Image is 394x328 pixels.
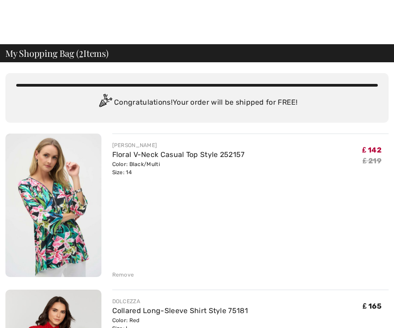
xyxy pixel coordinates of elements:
[79,46,83,58] span: 2
[16,94,378,112] div: Congratulations! Your order will be shipped for FREE!
[112,141,245,149] div: [PERSON_NAME]
[5,134,101,277] img: Floral V-Neck Casual Top Style 252157
[112,271,134,279] div: Remove
[112,160,245,176] div: Color: Black/Multi Size: 14
[362,146,381,154] span: ₤ 142
[112,150,245,159] a: Floral V-Neck Casual Top Style 252157
[5,49,109,58] span: My Shopping Bag ( Items)
[363,157,381,165] s: ₤ 219
[112,297,248,305] div: DOLCEZZA
[112,306,248,315] a: Collared Long-Sleeve Shirt Style 75181
[363,302,381,310] span: ₤ 165
[96,94,114,112] img: Congratulation2.svg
